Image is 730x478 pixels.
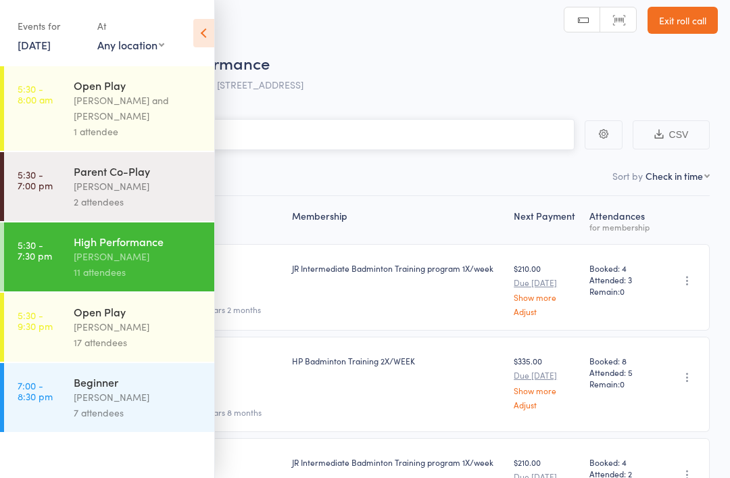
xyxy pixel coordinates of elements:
[589,456,653,468] span: Booked: 4
[589,274,653,285] span: Attended: 3
[514,278,579,287] small: Due [DATE]
[18,239,52,261] time: 5:30 - 7:30 pm
[217,78,303,91] span: [STREET_ADDRESS]
[292,456,503,468] div: JR Intermediate Badminton Training program 1X/week
[589,378,653,389] span: Remain:
[74,335,203,350] div: 17 attendees
[508,202,584,238] div: Next Payment
[18,380,53,402] time: 7:00 - 8:30 pm
[514,400,579,409] a: Adjust
[612,169,643,183] label: Sort by
[74,375,203,389] div: Beginner
[589,285,653,297] span: Remain:
[18,15,84,37] div: Events for
[74,319,203,335] div: [PERSON_NAME]
[74,164,203,178] div: Parent Co-Play
[18,83,53,105] time: 5:30 - 8:00 am
[514,386,579,395] a: Show more
[514,355,579,408] div: $335.00
[18,169,53,191] time: 5:30 - 7:00 pm
[514,307,579,316] a: Adjust
[589,262,653,274] span: Booked: 4
[74,234,203,249] div: High Performance
[648,7,718,34] a: Exit roll call
[514,371,579,380] small: Due [DATE]
[20,119,575,150] input: Search by name
[74,124,203,139] div: 1 attendee
[287,202,508,238] div: Membership
[4,222,214,291] a: 5:30 -7:30 pmHigh Performance[PERSON_NAME]11 attendees
[620,285,625,297] span: 0
[620,378,625,389] span: 0
[514,262,579,316] div: $210.00
[646,169,703,183] div: Check in time
[74,264,203,280] div: 11 attendees
[589,355,653,366] span: Booked: 8
[4,152,214,221] a: 5:30 -7:00 pmParent Co-Play[PERSON_NAME]2 attendees
[292,355,503,366] div: HP Badminton Training 2X/WEEK
[4,363,214,432] a: 7:00 -8:30 pmBeginner[PERSON_NAME]7 attendees
[633,120,710,149] button: CSV
[74,93,203,124] div: [PERSON_NAME] and [PERSON_NAME]
[589,222,653,231] div: for membership
[4,293,214,362] a: 5:30 -9:30 pmOpen Play[PERSON_NAME]17 attendees
[18,310,53,331] time: 5:30 - 9:30 pm
[18,37,51,52] a: [DATE]
[74,78,203,93] div: Open Play
[74,178,203,194] div: [PERSON_NAME]
[74,405,203,421] div: 7 attendees
[292,262,503,274] div: JR Intermediate Badminton Training program 1X/week
[74,194,203,210] div: 2 attendees
[97,37,164,52] div: Any location
[74,304,203,319] div: Open Play
[514,293,579,302] a: Show more
[584,202,658,238] div: Atten­dances
[589,366,653,378] span: Attended: 5
[97,15,164,37] div: At
[74,249,203,264] div: [PERSON_NAME]
[4,66,214,151] a: 5:30 -8:00 amOpen Play[PERSON_NAME] and [PERSON_NAME]1 attendee
[74,389,203,405] div: [PERSON_NAME]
